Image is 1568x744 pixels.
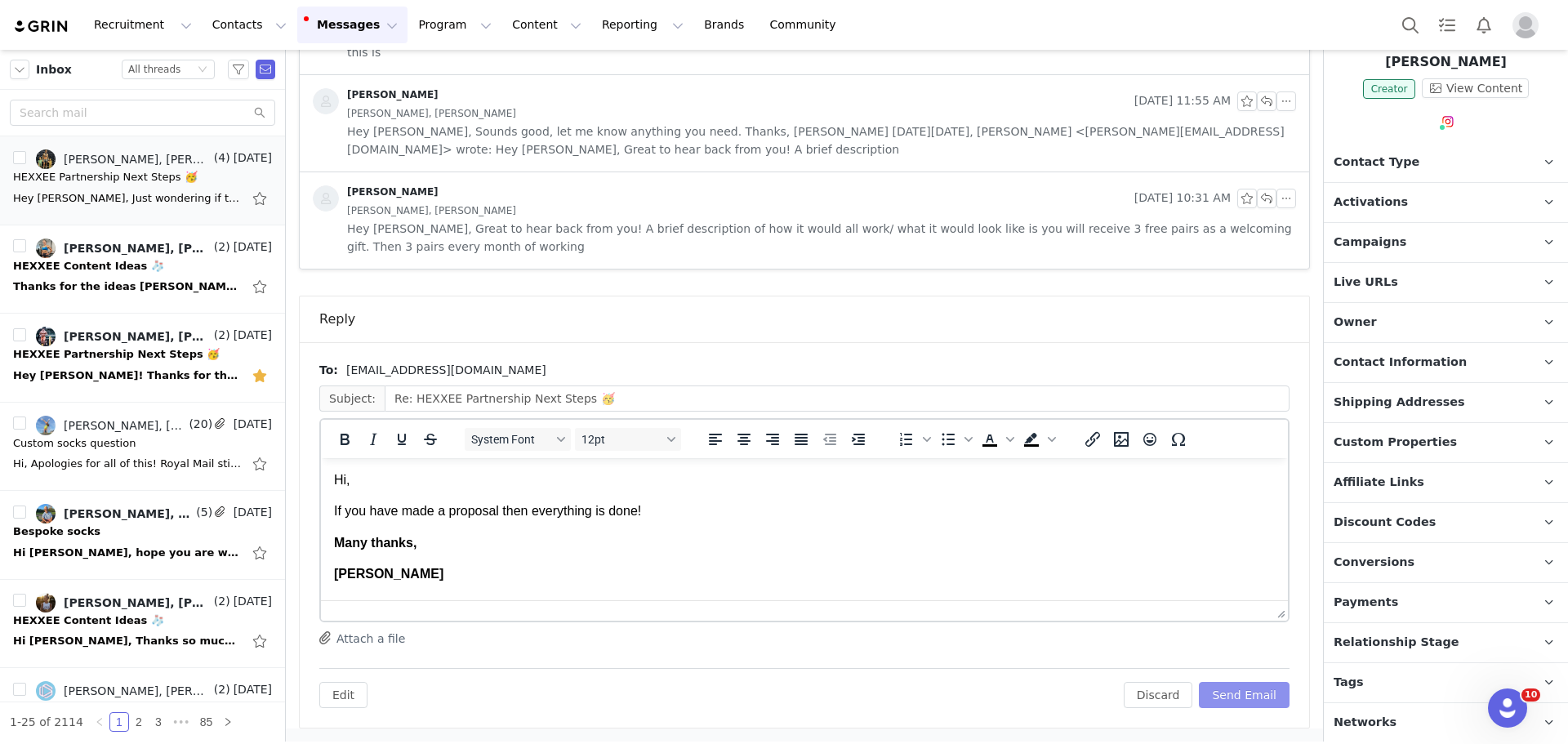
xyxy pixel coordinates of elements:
[13,78,96,91] strong: Many thanks,
[347,88,439,101] div: [PERSON_NAME]
[130,713,148,731] a: 2
[18,346,159,359] strong: Website:
[300,75,1309,172] div: [PERSON_NAME] [DATE] 11:55 AM[PERSON_NAME], [PERSON_NAME] Hey [PERSON_NAME], Sounds good, let me ...
[29,333,325,346] a: [PERSON_NAME][EMAIL_ADDRESS][DOMAIN_NAME]
[18,260,91,273] strong: Many thanks,
[7,33,951,46] div: Just wondering if there’s anything else I need to do.
[36,149,56,169] img: 503a21bc-2091-44c9-9e1a-08764e9453e2--s.jpg
[36,681,211,701] a: [PERSON_NAME], [PERSON_NAME]
[1488,688,1527,728] iframe: Intercom live chat
[13,278,242,295] div: Thanks for the ideas Ellie! I'm going to try the carousel post idea for IG! On 27 Aug 2025, at 8:...
[149,713,167,731] a: 3
[300,172,1309,269] div: [PERSON_NAME] [DATE] 10:31 AM[PERSON_NAME], [PERSON_NAME] Hey [PERSON_NAME], Great to hear back f...
[346,362,546,379] span: [EMAIL_ADDRESS][DOMAIN_NAME]
[149,712,168,732] li: 3
[84,7,202,43] button: Recruitment
[1334,274,1398,292] span: Live URLs
[759,428,786,451] button: Align right
[347,220,1296,256] span: Hey [PERSON_NAME], Great to hear back from you! A brief description of how it would all work/ wha...
[185,416,212,433] span: (20)
[90,712,109,732] li: Previous Page
[10,712,83,732] li: 1-25 of 2114
[13,258,164,274] div: HEXXEE Content Ideas 🧦
[787,428,815,451] button: Justify
[194,712,219,732] li: 85
[64,153,211,166] div: [PERSON_NAME], [PERSON_NAME], [PERSON_NAME]
[321,458,1288,600] iframe: Rich Text Area
[1334,474,1424,492] span: Affiliate Links
[36,327,211,346] a: [PERSON_NAME], [PERSON_NAME]
[592,7,693,43] button: Reporting
[1334,434,1457,452] span: Custom Properties
[36,238,56,258] img: c95e4264-863c-434e-83d4-09193036589a.jpg
[1018,428,1058,451] div: Background color
[1363,79,1416,99] span: Creator
[36,504,193,523] a: [PERSON_NAME], [PERSON_NAME]
[256,60,275,79] span: Send Email
[1079,428,1107,451] button: Insert/edit link
[168,712,194,732] li: Next 3 Pages
[65,346,159,359] a: [DOMAIN_NAME]
[109,712,129,732] li: 1
[13,44,954,62] p: If you have made a proposal then everything is done!
[1334,674,1364,692] span: Tags
[36,61,72,78] span: Inbox
[1429,7,1465,43] a: Tasks
[1199,682,1290,708] button: Send Email
[1324,52,1568,72] p: [PERSON_NAME]
[198,65,207,76] i: icon: down
[319,628,405,648] button: Attach a file
[18,359,130,372] strong: Instagram:
[1271,601,1288,621] div: Press the Up and Down arrow keys to resize the editor.
[408,7,501,43] button: Program
[36,416,56,435] img: 4f04f47d-6c02-40d4-88eb-71a570494caa.jpg
[218,712,238,732] li: Next Page
[13,633,242,649] div: Hi Ellie, Thanks so much for your email! I'll get creating as soon as my socks come in! Can't wai...
[1334,554,1414,572] span: Conversions
[36,416,185,435] a: [PERSON_NAME], [PERSON_NAME], [PERSON_NAME], [PERSON_NAME]
[7,7,951,443] body: Hey [PERSON_NAME],
[64,330,211,343] div: [PERSON_NAME], [PERSON_NAME]
[168,712,194,732] span: •••
[934,428,975,451] div: Bullet list
[385,385,1290,412] input: Add a subject line
[189,111,382,124] a: [EMAIL_ADDRESS][DOMAIN_NAME]
[694,7,759,43] a: Brands
[36,504,56,523] img: c0c97f93-1d77-4e08-8b1d-f4dba66308e6.jpg
[95,717,105,727] i: icon: left
[64,507,193,520] div: [PERSON_NAME], [PERSON_NAME]
[1107,428,1135,451] button: Insert/edit image
[1466,7,1502,43] button: Notifications
[223,717,233,727] i: icon: right
[1165,428,1192,451] button: Special character
[331,428,359,451] button: Bold
[1441,115,1454,128] img: instagram.svg
[730,428,758,451] button: Align center
[80,359,130,372] a: @hexxee
[64,596,211,609] div: [PERSON_NAME], [PERSON_NAME], [PERSON_NAME]
[702,428,729,451] button: Align left
[13,368,242,384] div: Hey Ellie! Thanks for the email and sorry for taking so long to get back to you. I work at a comp...
[575,428,681,451] button: Font sizes
[760,7,853,43] a: Community
[502,7,591,43] button: Content
[10,100,275,126] input: Search mail
[13,190,242,207] div: Hey Ellie, Just wondering if there's anything else I need to do. Thanks, Joe On Wednesday, August...
[13,13,954,31] p: Hi,
[1124,682,1193,708] button: Discard
[1334,234,1406,252] span: Campaigns
[13,701,72,717] div: Fwd: Vente
[1422,78,1529,98] button: View Content
[1503,12,1555,38] button: Profile
[1521,688,1540,702] span: 10
[319,310,355,329] div: Reply
[36,593,56,613] img: 66c00b9a-0be8-4b91-8f46-f894172ac8b2.jpg
[313,88,339,114] img: placeholder-contacts.jpeg
[313,185,339,212] img: placeholder-contacts.jpeg
[1392,7,1428,43] button: Search
[1334,154,1419,172] span: Contact Type
[7,59,951,72] div: Thanks,
[816,428,844,451] button: Decrease indent
[1334,594,1398,612] span: Payments
[13,545,242,561] div: Hi Ellie, hope you are well, apologies for the delay! For the white socks, would we be able to ha...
